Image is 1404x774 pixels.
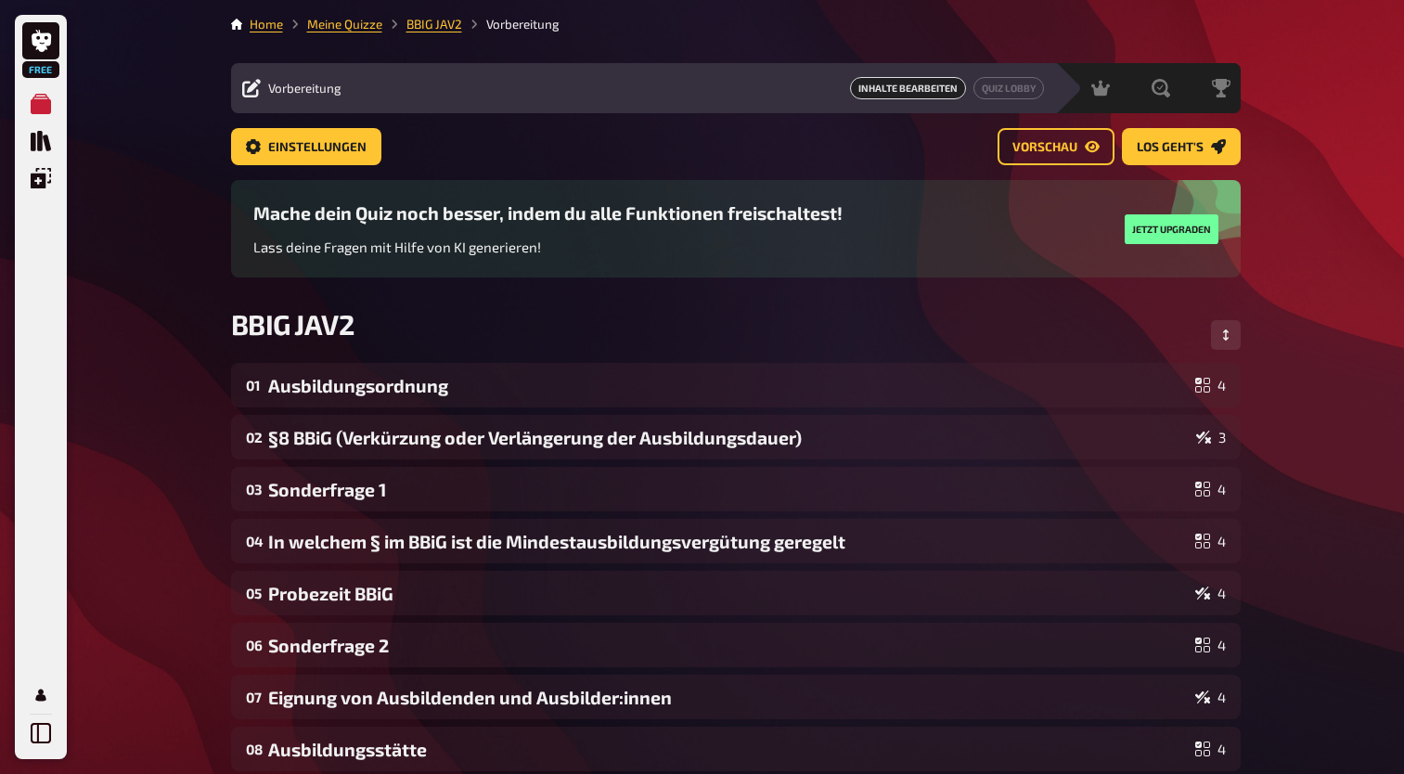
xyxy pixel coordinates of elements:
div: Probezeit BBiG [268,583,1188,604]
a: Los geht's [1122,128,1241,165]
a: Quiz Sammlung [22,123,59,160]
span: Inhalte Bearbeiten [850,77,966,99]
div: 4 [1195,378,1226,393]
a: Einstellungen [231,128,381,165]
div: In welchem § im BBiG ist die Mindestausbildungsvergütung geregelt [268,531,1188,552]
div: Eignung von Ausbildenden und Ausbilder:innen [268,687,1188,708]
div: Sonderfrage 2 [268,635,1188,656]
div: 08 [246,741,261,757]
a: Meine Quizze [307,17,382,32]
li: Home [250,15,283,33]
span: Vorbereitung [268,81,341,96]
li: Vorbereitung [462,15,560,33]
div: Ausbildungsordnung [268,375,1188,396]
span: BBIG JAV2 [231,307,354,341]
button: Jetzt upgraden [1125,214,1218,244]
div: 4 [1195,586,1226,600]
a: Quiz Lobby [973,77,1044,99]
div: 4 [1195,742,1226,756]
div: §8 BBiG (Verkürzung oder Verlängerung der Ausbildungsdauer) [268,427,1189,448]
div: 4 [1195,638,1226,652]
a: Vorschau [998,128,1114,165]
span: Vorschau [1012,141,1077,154]
div: 04 [246,533,261,549]
span: Los geht's [1137,141,1204,154]
span: Free [24,64,58,75]
div: 02 [246,429,261,445]
div: 4 [1195,482,1226,497]
li: BBIG JAV2 [382,15,462,33]
a: BBIG JAV2 [406,17,462,32]
a: Einblendungen [22,160,59,197]
div: 4 [1195,690,1226,704]
a: Meine Quizze [22,85,59,123]
div: 03 [246,481,261,497]
h3: Mache dein Quiz noch besser, indem du alle Funktionen freischaltest! [253,202,843,224]
div: 05 [246,585,261,601]
div: 01 [246,377,261,393]
div: 3 [1196,430,1226,445]
li: Meine Quizze [283,15,382,33]
a: Home [250,17,283,32]
div: 4 [1195,534,1226,548]
button: Reihenfolge anpassen [1211,320,1241,350]
span: Einstellungen [268,141,367,154]
div: Sonderfrage 1 [268,479,1188,500]
a: Mein Konto [22,677,59,714]
span: Lass deine Fragen mit Hilfe von KI generieren! [253,239,541,255]
div: Ausbildungsstätte [268,739,1188,760]
div: 06 [246,637,261,653]
div: 07 [246,689,261,705]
